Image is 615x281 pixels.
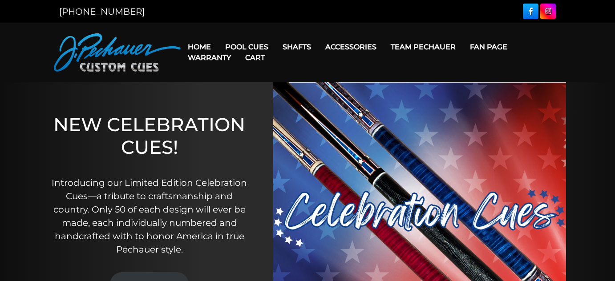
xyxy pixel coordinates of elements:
a: Accessories [318,36,384,58]
a: Team Pechauer [384,36,463,58]
a: Shafts [275,36,318,58]
a: Pool Cues [218,36,275,58]
a: [PHONE_NUMBER] [59,6,145,17]
h1: NEW CELEBRATION CUES! [51,113,248,164]
a: Cart [238,46,272,69]
a: Home [181,36,218,58]
a: Warranty [181,46,238,69]
p: Introducing our Limited Edition Celebration Cues—a tribute to craftsmanship and country. Only 50 ... [51,176,248,256]
img: Pechauer Custom Cues [54,33,181,72]
a: Fan Page [463,36,514,58]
